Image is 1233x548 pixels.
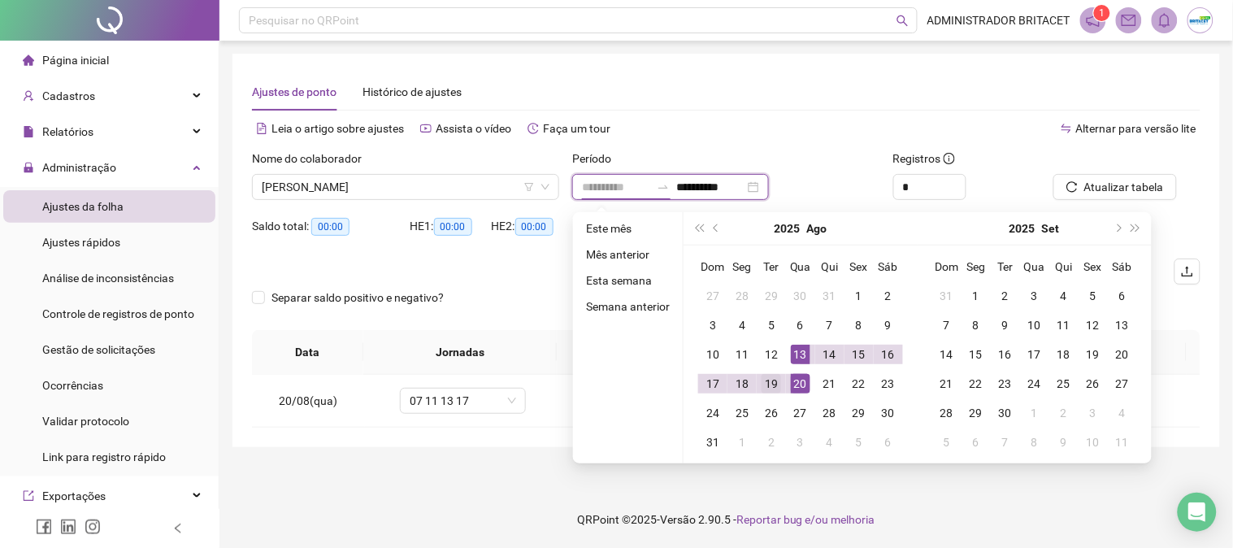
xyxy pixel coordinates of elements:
[757,281,786,311] td: 2025-07-29
[1049,369,1079,398] td: 2025-09-25
[1108,398,1137,428] td: 2025-10-04
[1113,315,1132,335] div: 13
[698,398,727,428] td: 2025-08-24
[1108,428,1137,457] td: 2025-10-11
[1020,428,1049,457] td: 2025-10-08
[271,122,404,135] span: Leia o artigo sobre ajustes
[844,311,874,340] td: 2025-08-08
[966,315,986,335] div: 8
[874,398,903,428] td: 2025-08-30
[1049,398,1079,428] td: 2025-10-02
[703,345,723,364] div: 10
[991,340,1020,369] td: 2025-09-16
[727,252,757,281] th: Seg
[1079,311,1108,340] td: 2025-09-12
[1079,340,1108,369] td: 2025-09-19
[937,345,957,364] div: 14
[791,403,810,423] div: 27
[580,245,676,264] li: Mês anterior
[786,311,815,340] td: 2025-08-06
[879,433,898,452] div: 6
[1049,311,1079,340] td: 2025-09-11
[42,54,109,67] span: Página inicial
[1025,374,1044,394] div: 24
[757,311,786,340] td: 2025-08-05
[996,403,1015,423] div: 30
[879,403,898,423] div: 30
[962,369,991,398] td: 2025-09-22
[1076,122,1196,135] span: Alternar para versão lite
[541,182,550,192] span: down
[932,398,962,428] td: 2025-09-28
[844,428,874,457] td: 2025-09-05
[690,212,708,245] button: super-prev-year
[256,123,267,134] span: file-text
[757,398,786,428] td: 2025-08-26
[580,219,676,238] li: Este mês
[1108,369,1137,398] td: 2025-09-27
[1113,403,1132,423] div: 4
[1084,178,1164,196] span: Atualizar tabela
[1083,374,1103,394] div: 26
[1086,13,1101,28] span: notification
[23,126,34,137] span: file
[1113,286,1132,306] div: 6
[1054,315,1074,335] div: 11
[703,374,723,394] div: 17
[762,433,781,452] div: 2
[42,236,120,249] span: Ajustes rápidos
[60,519,76,535] span: linkedin
[849,315,869,335] div: 8
[807,212,827,245] button: month panel
[363,85,462,98] span: Histórico de ajustes
[932,340,962,369] td: 2025-09-14
[897,15,909,27] span: search
[1100,7,1105,19] span: 1
[732,345,752,364] div: 11
[1054,433,1074,452] div: 9
[962,398,991,428] td: 2025-09-29
[580,297,676,316] li: Semana anterior
[849,403,869,423] div: 29
[1178,493,1217,532] div: Open Intercom Messenger
[791,315,810,335] div: 6
[1054,286,1074,306] div: 4
[937,374,957,394] div: 21
[252,85,336,98] span: Ajustes de ponto
[791,345,810,364] div: 13
[762,286,781,306] div: 29
[572,150,622,167] label: Período
[815,369,844,398] td: 2025-08-21
[893,150,955,167] span: Registros
[1025,403,1044,423] div: 1
[1079,281,1108,311] td: 2025-09-05
[1113,433,1132,452] div: 11
[703,403,723,423] div: 24
[1054,403,1074,423] div: 2
[698,311,727,340] td: 2025-08-03
[1061,123,1072,134] span: swap
[1025,315,1044,335] div: 10
[727,311,757,340] td: 2025-08-04
[252,150,372,167] label: Nome do colaborador
[23,162,34,173] span: lock
[820,286,840,306] div: 31
[657,180,670,194] span: swap-right
[703,433,723,452] div: 31
[42,450,166,463] span: Link para registro rápido
[1108,281,1137,311] td: 2025-09-06
[932,281,962,311] td: 2025-08-31
[1083,433,1103,452] div: 10
[543,122,610,135] span: Faça um tour
[966,374,986,394] div: 22
[932,369,962,398] td: 2025-09-21
[996,286,1015,306] div: 2
[265,289,450,307] span: Separar saldo positivo e negativo?
[844,340,874,369] td: 2025-08-15
[1108,252,1137,281] th: Sáb
[1127,212,1145,245] button: super-next-year
[1053,174,1177,200] button: Atualizar tabela
[703,286,723,306] div: 27
[42,489,106,502] span: Exportações
[966,403,986,423] div: 29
